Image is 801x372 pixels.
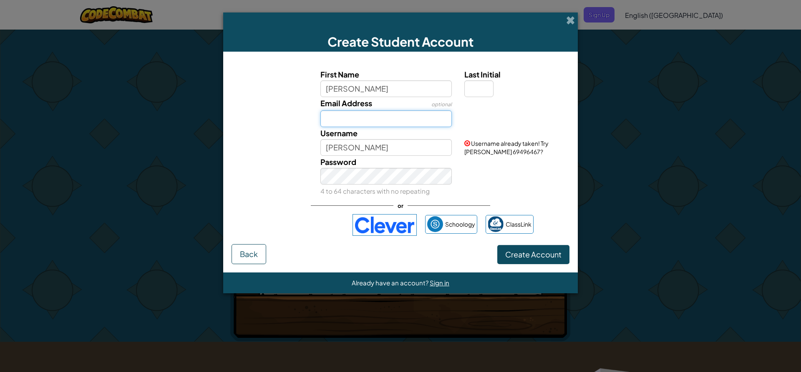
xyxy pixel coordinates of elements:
[327,34,474,50] span: Create Student Account
[320,187,430,195] small: 4 to 64 characters with no repeating
[232,244,266,264] button: Back
[393,200,408,212] span: or
[431,101,452,107] span: optional
[464,140,549,155] span: Username already taken! Try [PERSON_NAME] 69496467?
[505,250,562,259] span: Create Account
[264,216,348,234] iframe: Sign in with Google Button
[430,279,449,287] a: Sign in
[353,214,417,236] img: clever-logo-blue.png
[464,70,501,79] span: Last Initial
[320,157,356,167] span: Password
[506,218,531,230] span: ClassLink
[240,249,258,259] span: Back
[497,245,569,264] button: Create Account
[320,128,358,138] span: Username
[427,216,443,232] img: schoology.png
[320,98,372,108] span: Email Address
[352,279,430,287] span: Already have an account?
[320,70,359,79] span: First Name
[445,218,475,230] span: Schoology
[488,216,504,232] img: classlink-logo-small.png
